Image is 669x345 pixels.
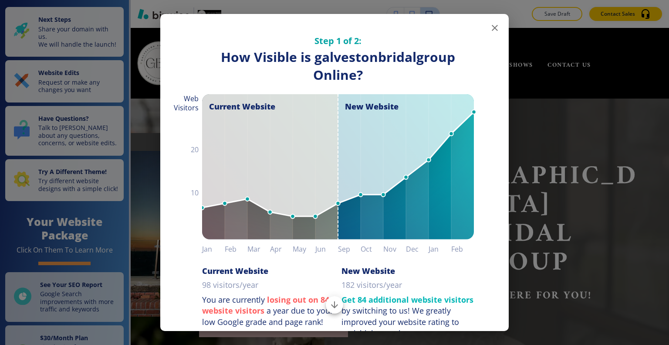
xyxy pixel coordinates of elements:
[202,294,329,316] strong: losing out on 84 website visitors
[406,243,429,255] h6: Dec
[293,243,315,255] h6: May
[451,243,474,255] h6: Feb
[315,243,338,255] h6: Jun
[247,243,270,255] h6: Mar
[341,266,395,276] h6: New Website
[383,243,406,255] h6: Nov
[202,294,334,328] p: You are currently a year due to your low Google grade and page rank!
[270,243,293,255] h6: Apr
[202,243,225,255] h6: Jan
[202,280,258,291] p: 98 visitors/year
[429,243,451,255] h6: Jan
[202,266,268,276] h6: Current Website
[225,243,247,255] h6: Feb
[338,243,361,255] h6: Sep
[361,243,383,255] h6: Oct
[341,294,473,305] strong: Get 84 additional website visitors
[326,296,343,314] button: Scroll to bottom
[341,280,402,291] p: 182 visitors/year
